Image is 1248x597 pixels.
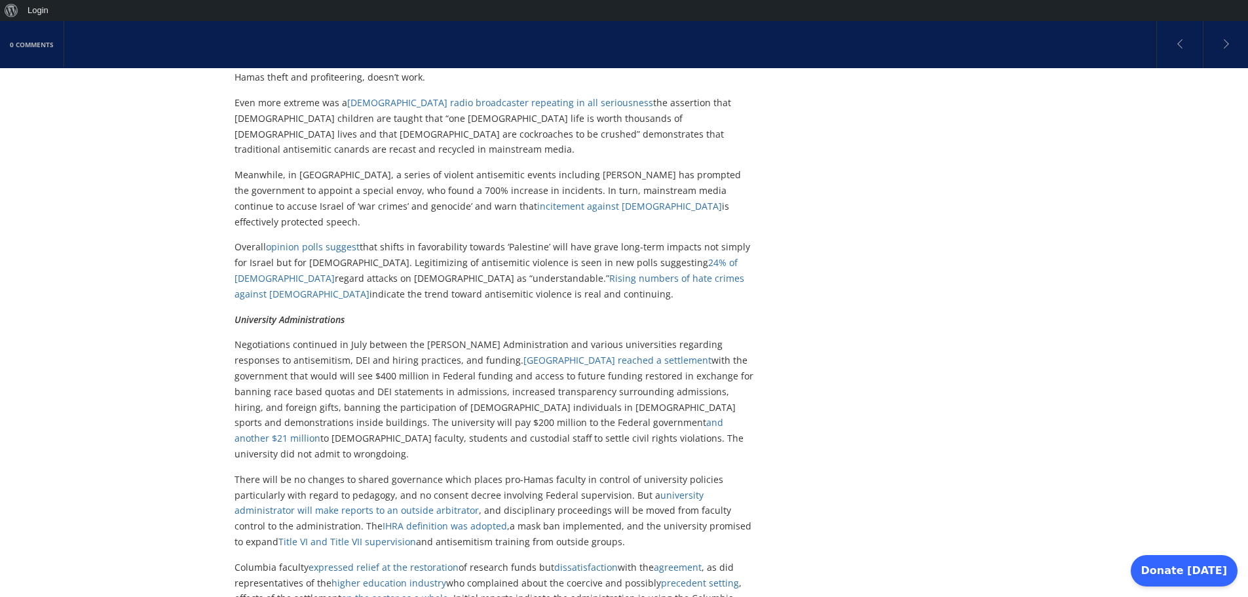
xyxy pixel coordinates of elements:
[309,561,459,573] a: expressed relief at the restoration
[235,239,754,301] p: Overall that shifts in favorability towards ‘Palestine’ will have grave long-term impacts not sim...
[523,354,711,366] a: [GEOGRAPHIC_DATA] reached a settlement
[654,561,702,573] a: agreement
[331,577,446,589] a: higher education industry
[554,561,618,573] a: dissatisfaction
[235,167,754,229] p: Meanwhile, in [GEOGRAPHIC_DATA], a series of violent antisemitic events including [PERSON_NAME] h...
[278,535,416,548] a: Title VI and Title VII supervision
[266,241,360,253] a: opinion polls suggest
[235,95,754,157] p: Even more extreme was a the assertion that [DEMOGRAPHIC_DATA] children are taught that “one [DEMO...
[235,472,754,550] p: There will be no changes to shared governance which places pro-Hamas faculty in control of univer...
[235,313,345,326] em: University Administrations
[235,256,738,284] a: 24% of [DEMOGRAPHIC_DATA]
[661,577,739,589] a: precedent setting
[235,489,704,517] a: university administrator will make reports to an outside arbitrator
[507,520,510,532] span: ,
[347,96,653,109] a: [DEMOGRAPHIC_DATA] radio broadcaster repeating in all seriousness
[235,337,754,461] p: Negotiations continued in July between the [PERSON_NAME] Administration and various universities ...
[235,272,744,300] a: Rising numbers of hate crimes against [DEMOGRAPHIC_DATA]
[383,520,507,532] a: IHRA definition was adopted
[537,200,722,212] a: incitement against [DEMOGRAPHIC_DATA]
